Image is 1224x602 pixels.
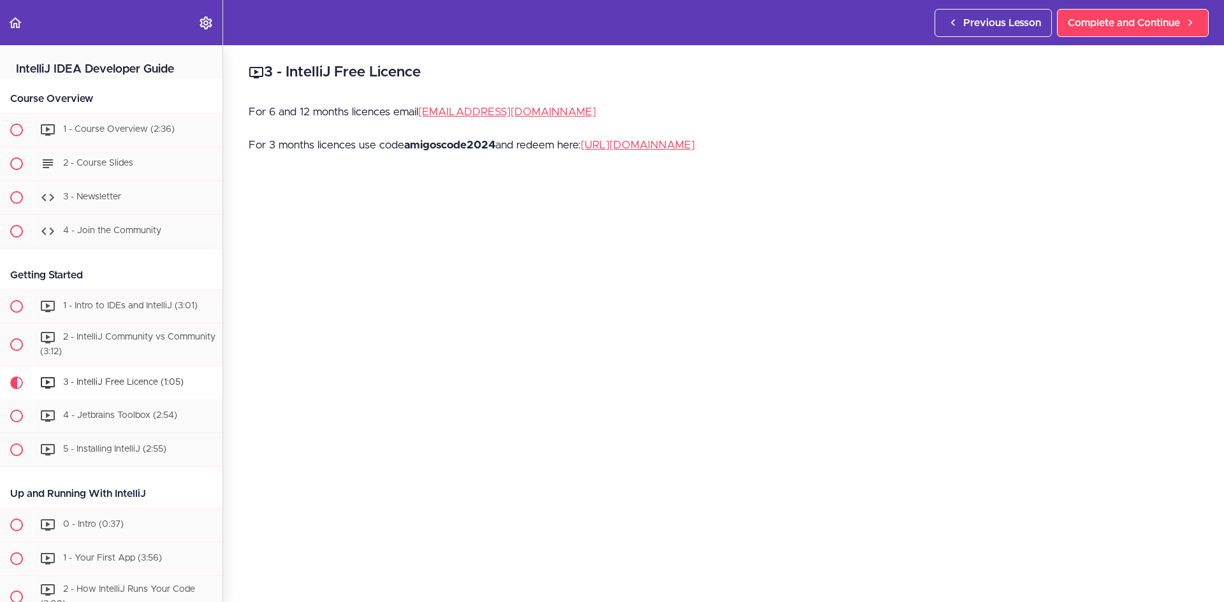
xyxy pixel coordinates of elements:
[40,333,215,356] span: 2 - IntelliJ Community vs Community (3:12)
[63,520,124,529] span: 0 - Intro (0:37)
[1068,15,1180,31] span: Complete and Continue
[63,445,166,454] span: 5 - Installing IntelliJ (2:55)
[63,192,121,201] span: 3 - Newsletter
[63,159,133,168] span: 2 - Course Slides
[63,554,162,563] span: 1 - Your First App (3:56)
[8,15,23,31] svg: Back to course curriculum
[63,411,177,420] span: 4 - Jetbrains Toolbox (2:54)
[63,125,175,134] span: 1 - Course Overview (2:36)
[63,301,198,310] span: 1 - Intro to IDEs and IntelliJ (3:01)
[198,15,214,31] svg: Settings Menu
[404,140,495,150] strong: amigoscode2024
[63,226,161,235] span: 4 - Join the Community
[249,103,1198,122] p: For 6 and 12 months licences email
[581,140,695,150] a: [URL][DOMAIN_NAME]
[935,9,1052,37] a: Previous Lesson
[249,62,1198,83] h2: 3 - IntelliJ Free Licence
[249,136,1198,155] p: For 3 months licences use code and redeem here:
[1057,9,1209,37] a: Complete and Continue
[418,106,596,117] a: [EMAIL_ADDRESS][DOMAIN_NAME]
[963,15,1041,31] span: Previous Lesson
[63,378,184,387] span: 3 - IntelliJ Free Licence (1:05)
